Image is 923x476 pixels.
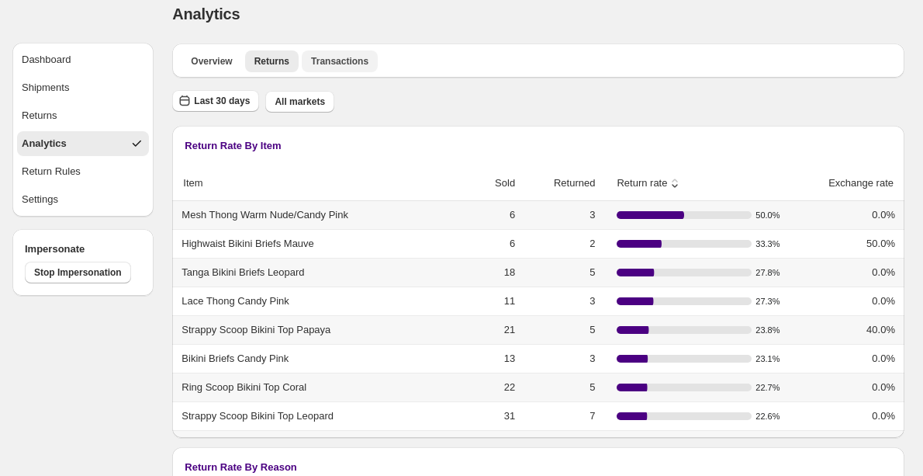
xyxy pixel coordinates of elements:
[311,55,368,68] span: Transactions
[788,401,904,430] td: 0.0%
[755,236,796,252] span: 33.3 %
[181,380,306,395] span: Ring Scoop Bikini Top Coral
[788,430,904,459] td: 0.0%
[788,258,904,287] td: 0.0%
[191,55,232,68] span: Overview
[755,207,796,223] span: 50.0 %
[34,266,122,279] span: Stop Impersonation
[520,315,600,344] td: 5
[22,108,57,123] div: Returns
[520,229,600,258] td: 2
[17,159,149,184] button: Return Rules
[172,90,259,112] button: Last 30 days
[755,294,796,309] span: 27.3 %
[755,351,796,367] span: 23.1 %
[788,229,904,258] td: 50.0%
[755,437,796,453] span: 21.4 %
[755,265,796,280] span: 27.8 %
[520,201,600,229] td: 3
[755,380,796,395] span: 22.7 %
[465,401,520,430] td: 31
[788,201,904,229] td: 0.0%
[185,138,892,154] h3: Return Rate By Item
[25,262,131,283] button: Stop Impersonation
[17,187,149,212] button: Settings
[185,460,892,475] h3: Return Rate By Reason
[181,322,330,338] span: Strappy Scoop Bikini Top Papaya
[465,315,520,344] td: 21
[25,241,141,257] h4: Impersonate
[520,430,600,459] td: 3
[17,75,149,100] button: Shipments
[465,229,520,258] td: 6
[520,373,600,401] td: 5
[477,169,517,198] button: Sold
[465,430,520,459] td: 14
[536,169,597,198] button: Returned
[275,96,325,108] span: All markets
[181,236,314,252] span: Highwaist Bikini Briefs Mauve
[22,192,58,207] div: Settings
[22,164,81,179] div: Return Rules
[181,169,220,198] button: Item
[181,294,289,309] span: Lace Thong Candy Pink
[17,131,149,156] button: Analytics
[755,408,796,424] span: 22.6 %
[181,351,289,367] span: Bikini Briefs Candy Pink
[22,80,69,96] div: Shipments
[254,55,289,68] span: Returns
[520,258,600,287] td: 5
[755,322,796,338] span: 23.8 %
[520,401,600,430] td: 7
[17,47,149,72] button: Dashboard
[181,265,304,280] span: Tanga Bikini Briefs Leopard
[788,315,904,344] td: 40.0%
[520,344,600,373] td: 3
[465,258,520,287] td: 18
[604,175,667,191] span: Return rate
[465,287,520,315] td: 11
[520,287,600,315] td: 3
[465,201,520,229] td: 6
[181,437,383,453] span: Lace Plunge Bralette Pine Green/Candy Pink
[265,91,334,113] button: All markets
[788,344,904,373] td: 0.0%
[181,408,334,424] span: Strappy Scoop Bikini Top Leopard
[194,95,250,107] span: Last 30 days
[172,5,240,23] span: Analytics
[22,136,67,151] div: Analytics
[465,344,520,373] td: 13
[181,207,348,223] span: Mesh Thong Warm Nude/Candy Pink
[22,52,71,68] div: Dashboard
[788,373,904,401] td: 0.0%
[17,103,149,128] button: Returns
[602,169,685,198] button: sort ascending byReturn rate
[788,287,904,315] td: 0.0%
[811,169,896,198] button: Exchange rate
[465,373,520,401] td: 22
